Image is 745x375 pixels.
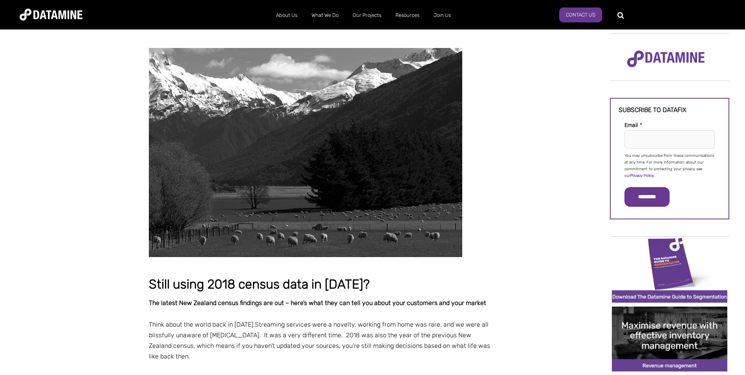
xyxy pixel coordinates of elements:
[189,353,190,360] span: .
[624,153,715,179] p: You may unsubscribe from these communications at any time. For more information about our commitm...
[612,307,727,371] img: 20250408 Maximise revenue with effective inventory management-1
[149,321,255,328] span: Think about the world back in [DATE].
[149,321,490,360] span: Streaming services were a novelty, working from home was rare, and we were all blissfully unaware...
[630,173,654,178] a: Privacy Policy
[149,299,486,307] strong: The latest New Zealand census findings are out – here’s what they can tell you about your custome...
[149,48,462,257] img: 20250711 Update your customer details with New Zealand 2023 census data-3
[269,5,304,26] a: About Us
[426,5,458,26] a: Join Us
[149,277,370,292] span: Still using 2018 census data in [DATE]?
[304,5,346,26] a: What We Do
[559,7,602,22] a: Contact Us
[346,5,388,26] a: Our Projects
[388,5,426,26] a: Resources
[624,122,638,129] span: Email
[20,9,82,20] img: Datamine
[619,107,721,114] h3: Subscribe to datafix
[622,45,710,73] img: Datamine Logo No Strapline - Purple
[612,237,727,302] img: Datamine Guide to Customer Segmentation thumbnail-2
